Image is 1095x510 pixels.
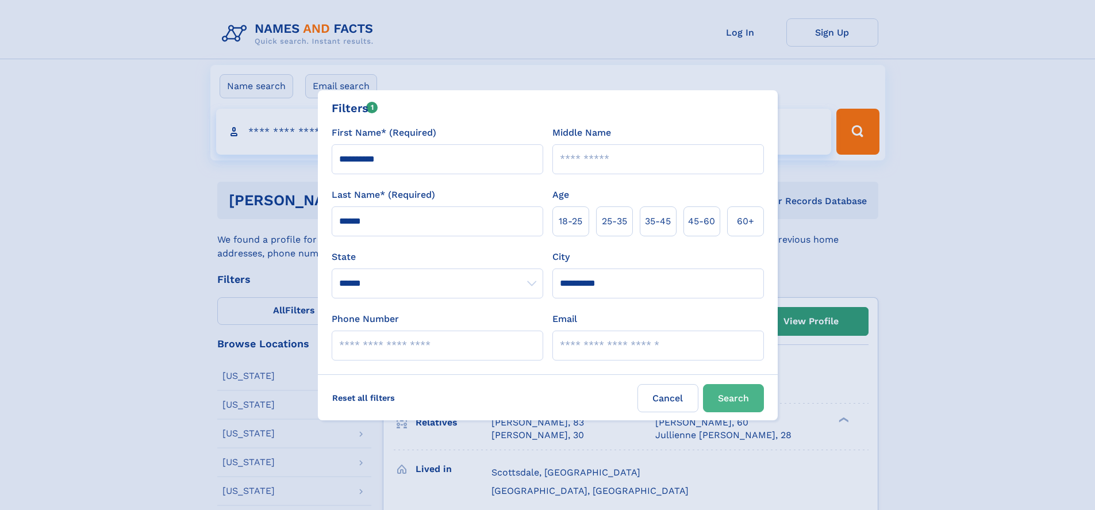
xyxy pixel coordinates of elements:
button: Search [703,384,764,412]
label: Reset all filters [325,384,402,412]
label: Age [552,188,569,202]
div: Filters [332,99,378,117]
label: State [332,250,543,264]
label: First Name* (Required) [332,126,436,140]
label: Middle Name [552,126,611,140]
label: Phone Number [332,312,399,326]
span: 45‑60 [688,214,715,228]
label: Last Name* (Required) [332,188,435,202]
span: 35‑45 [645,214,671,228]
span: 25‑35 [602,214,627,228]
span: 60+ [737,214,754,228]
label: Cancel [637,384,698,412]
label: Email [552,312,577,326]
span: 18‑25 [559,214,582,228]
label: City [552,250,570,264]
